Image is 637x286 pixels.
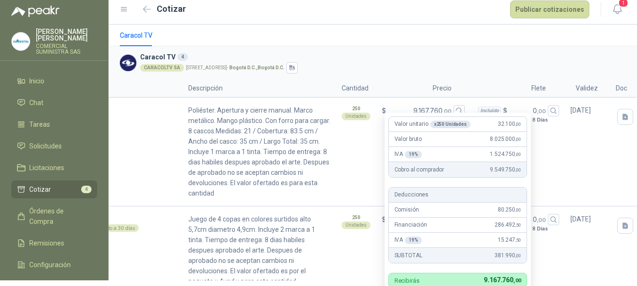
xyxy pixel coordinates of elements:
span: ,00 [537,217,546,223]
span: 0 [533,214,546,225]
button: 1 [609,1,626,18]
div: [DATE] [565,98,612,206]
div: 19 % [405,151,422,158]
a: Inicio [11,72,97,90]
span: ,00 [515,167,521,172]
p: Precio [374,79,469,98]
img: Company Logo [120,55,136,71]
span: ,00 [513,278,521,284]
span: Órdenes de Compra [29,206,88,227]
strong: Días [537,117,548,123]
p: Doc [610,79,637,98]
button: Publicar cotizaciones [510,0,589,18]
p: Flete [469,79,563,98]
span: Valor bruto [394,135,422,144]
p: Validez [563,79,610,98]
span: 9.167.760 [413,106,452,116]
span: 9.549.750 [490,165,520,174]
span: 250 [352,214,360,221]
div: Poliéster. Apertura y cierre manual. Marco metálico. Mango plástico. Con forro para cargar. 8 cas... [183,98,336,206]
span: ,00 [515,152,521,157]
span: Valor unitario [394,120,470,129]
span: Financiación [394,221,427,229]
h3: Caracol TV [140,52,622,62]
a: Configuración [11,256,97,274]
span: ,50 [515,222,521,228]
span: Tareas [29,119,50,130]
span: Licitaciones [29,163,64,173]
div: Incluido [478,106,501,115]
span: 1.524.750 [490,150,520,159]
p: Descripción [183,79,336,98]
span: 250 [352,105,360,113]
span: Caracol TV [120,30,152,41]
span: ,00 [515,253,521,258]
a: Tareas [11,115,97,133]
img: Logo peakr [11,6,59,17]
div: 4 [177,53,188,61]
a: Licitaciones [11,159,97,177]
span: ,00 [515,207,521,212]
span: 32.100 [498,120,521,129]
span: Deducciones [394,190,428,199]
img: Company Logo [12,33,30,50]
span: Configuración [29,260,71,270]
span: ,00 [515,137,521,142]
span: Chat [29,98,43,108]
span: 15.247 [498,236,521,245]
span: 8.025.000 [490,135,520,144]
strong: Días [537,226,548,231]
a: Cotizar4 [11,180,97,198]
span: Remisiones [29,238,64,248]
a: Chat [11,94,97,112]
span: Cobro al comprador [394,165,444,174]
span: 9.167.760 [484,276,520,284]
span: Inicio [29,76,44,86]
p: Recibirás [394,278,419,284]
span: 8 [532,226,548,231]
span: Solicitudes [29,141,62,151]
p: [STREET_ADDRESS] - [186,65,285,70]
span: ,50 [515,237,521,243]
p: [PERSON_NAME] [PERSON_NAME] [36,28,97,41]
span: 80.250 [498,205,521,214]
strong: Bogotá D.C. , Bogotá D.C. [229,65,285,70]
a: Remisiones [11,234,97,252]
span: Cotizar [29,184,51,195]
span: ,00 [443,108,452,114]
span: $ [503,106,507,116]
div: CARACOLTV SA [140,64,184,72]
span: $ [382,214,386,225]
span: IVA [394,236,422,245]
span: IVA [394,150,422,159]
div: Unidades [342,113,370,120]
span: $ [382,106,386,116]
span: 381.990 [495,251,521,260]
span: 4 [81,186,92,193]
p: COMERCIAL SUMINISTRA SAS [36,43,97,55]
div: 19 % [405,237,422,244]
div: Crédito a 30 días [92,224,139,232]
span: 0 [533,106,546,116]
span: 8 [532,117,548,123]
a: Solicitudes [11,137,97,155]
span: SUBTOTAL [394,251,422,260]
span: 286.492 [495,221,521,229]
span: ,00 [537,108,546,114]
span: Comisión [394,205,419,214]
a: Órdenes de Compra [11,202,97,230]
h2: Cotizar [157,2,186,16]
span: ,00 [515,122,521,127]
div: x 250 Unidades [430,121,470,128]
p: Cantidad [336,79,374,98]
div: Unidades [342,221,370,229]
